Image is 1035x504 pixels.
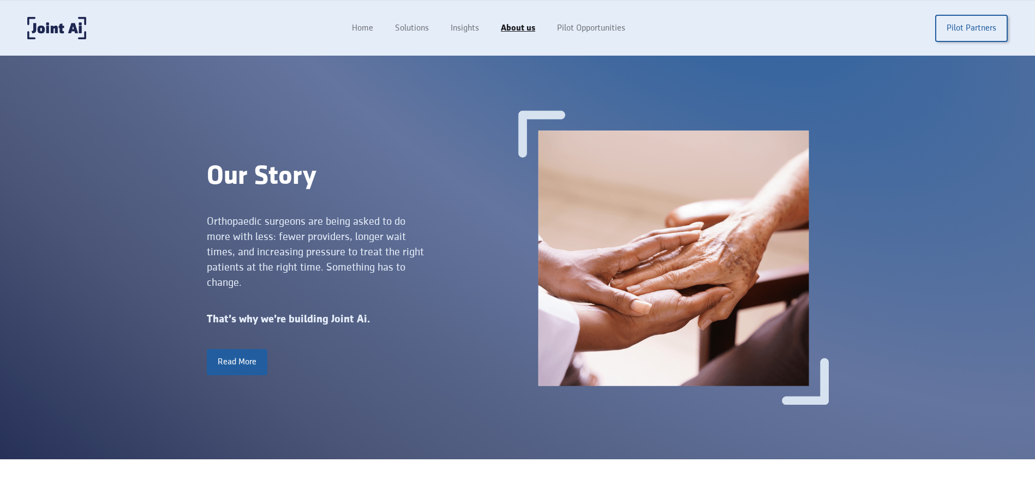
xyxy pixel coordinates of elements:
[440,18,490,39] a: Insights
[935,15,1008,42] a: Pilot Partners
[341,18,384,39] a: Home
[384,18,440,39] a: Solutions
[207,214,424,290] div: Orthopaedic surgeons are being asked to do more with less: fewer providers, longer wait times, an...
[207,349,267,375] a: Read More
[27,17,86,39] a: home
[546,18,636,39] a: Pilot Opportunities
[207,161,518,192] div: Our Story
[207,312,518,327] div: That’s why we’re building Joint Ai.
[490,18,546,39] a: About us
